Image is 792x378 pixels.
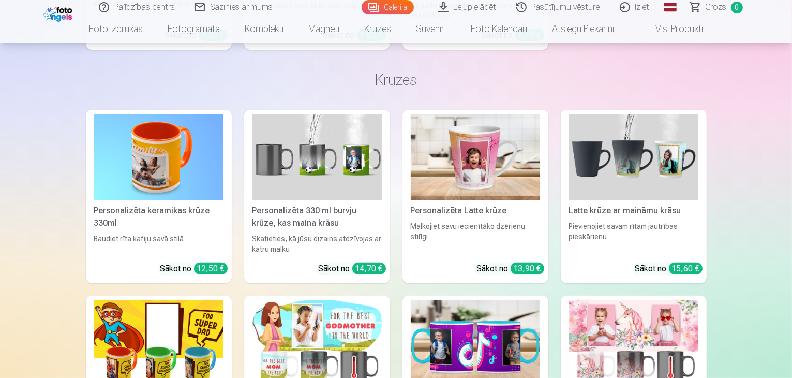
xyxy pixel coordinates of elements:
div: Pievienojiet savam rītam jautrības pieskārienu [565,221,703,254]
a: Krūzes [352,14,404,43]
a: Personalizēta 330 ml burvju krūze, kas maina krāsuPersonalizēta 330 ml burvju krūze, kas maina kr... [244,110,390,283]
img: Personalizēta Latte krūze [411,114,540,200]
img: Personalizēta 330 ml burvju krūze, kas maina krāsu [252,114,382,200]
div: Malkojiet savu iecienītāko dzērienu stilīgi [407,221,544,254]
img: /fa1 [43,4,75,22]
span: Grozs [706,1,727,13]
div: Latte krūze ar maināmu krāsu [565,205,703,217]
h3: Krūzes [94,70,698,89]
a: Atslēgu piekariņi [540,14,626,43]
a: Foto kalendāri [458,14,540,43]
div: Sākot no [635,263,703,275]
div: 12,50 € [194,263,228,274]
span: 0 [731,2,743,13]
img: Personalizēta keramikas krūze 330ml [94,114,223,200]
div: Personalizēta keramikas krūze 330ml [90,205,228,229]
div: Personalizēta Latte krūze [407,205,544,217]
div: Sākot no [160,263,228,275]
a: Magnēti [296,14,352,43]
div: Personalizēta 330 ml burvju krūze, kas maina krāsu [248,205,386,229]
div: 14,70 € [352,263,386,274]
div: Skatieties, kā jūsu dizains atdzīvojas ar katru malku [248,234,386,254]
a: Komplekti [232,14,296,43]
a: Fotogrāmata [155,14,232,43]
div: 13,90 € [511,263,544,274]
a: Suvenīri [404,14,458,43]
div: Sākot no [477,263,544,275]
img: Latte krūze ar maināmu krāsu [569,114,698,200]
a: Latte krūze ar maināmu krāsuLatte krūze ar maināmu krāsuPievienojiet savam rītam jautrības pieskā... [561,110,707,283]
a: Foto izdrukas [77,14,155,43]
a: Visi produkti [626,14,715,43]
div: Baudiet rīta kafiju savā stilā [90,234,228,254]
div: 15,60 € [669,263,703,274]
div: Sākot no [319,263,386,275]
a: Personalizēta Latte krūzePersonalizēta Latte krūzeMalkojiet savu iecienītāko dzērienu stilīgiSāko... [402,110,548,283]
a: Personalizēta keramikas krūze 330mlPersonalizēta keramikas krūze 330mlBaudiet rīta kafiju savā st... [86,110,232,283]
